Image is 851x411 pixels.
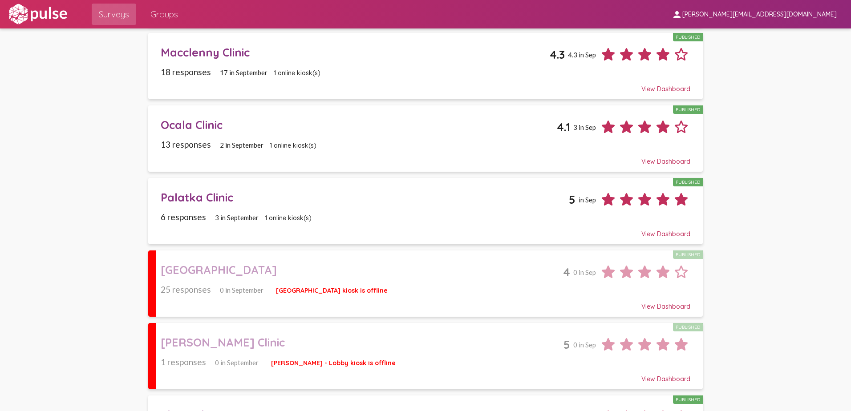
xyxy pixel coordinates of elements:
div: Published [673,323,703,331]
div: [PERSON_NAME] Clinic [161,335,564,349]
mat-icon: person [672,9,682,20]
div: View Dashboard [161,149,691,165]
span: 0 in Sep [573,341,596,349]
div: Published [673,105,703,114]
a: Palatka ClinicPublished5in Sep6 responses3 in September1 online kiosk(s)View Dashboard [148,178,702,244]
span: 1 online kiosk(s) [270,141,316,149]
div: Palatka Clinic [161,190,569,204]
div: Macclenny Clinic [161,45,550,59]
span: 25 responses [161,284,211,294]
div: View Dashboard [161,294,691,310]
div: View Dashboard [161,77,691,93]
span: 3 in Sep [573,123,596,131]
div: [GEOGRAPHIC_DATA] [161,263,563,277]
span: 3 in September [215,214,259,222]
a: Surveys [92,4,136,25]
img: white-logo.svg [7,3,69,25]
span: 0 in September [215,359,259,367]
span: 17 in September [220,68,267,77]
span: 13 responses [161,139,211,149]
span: [GEOGRAPHIC_DATA] kiosk is offline [276,286,388,294]
span: in Sep [579,196,596,204]
span: 4.3 [550,48,565,61]
span: Surveys [99,6,129,22]
span: 5 [563,338,570,351]
span: 1 online kiosk(s) [265,214,312,222]
div: Published [673,178,703,186]
a: [PERSON_NAME] ClinicPublished50 in Sep1 responses0 in September[PERSON_NAME] - Lobby kiosk is off... [148,323,702,389]
div: View Dashboard [161,222,691,238]
span: 4.3 in Sep [568,51,596,59]
div: View Dashboard [161,367,691,383]
button: [PERSON_NAME][EMAIL_ADDRESS][DOMAIN_NAME] [665,6,844,22]
span: 1 responses [161,357,206,367]
a: Ocala ClinicPublished4.13 in Sep13 responses2 in September1 online kiosk(s)View Dashboard [148,105,702,172]
span: 18 responses [161,67,211,77]
a: [GEOGRAPHIC_DATA]Published40 in Sep25 responses0 in September[GEOGRAPHIC_DATA] kiosk is offlineVi... [148,250,702,317]
span: [PERSON_NAME][EMAIL_ADDRESS][DOMAIN_NAME] [682,11,837,19]
a: Groups [143,4,185,25]
span: Groups [150,6,178,22]
div: Published [673,33,703,41]
span: 0 in September [220,286,263,294]
span: 0 in Sep [573,268,596,276]
span: 2 in September [220,141,263,149]
span: [PERSON_NAME] - Lobby kiosk is offline [271,359,396,367]
span: 1 online kiosk(s) [274,69,320,77]
span: 4 [563,265,570,279]
div: Published [673,395,703,404]
a: Macclenny ClinicPublished4.34.3 in Sep18 responses17 in September1 online kiosk(s)View Dashboard [148,33,702,99]
span: 6 responses [161,212,206,222]
span: 4.1 [557,120,570,134]
div: Published [673,250,703,259]
div: Ocala Clinic [161,118,557,132]
span: 5 [569,193,575,206]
